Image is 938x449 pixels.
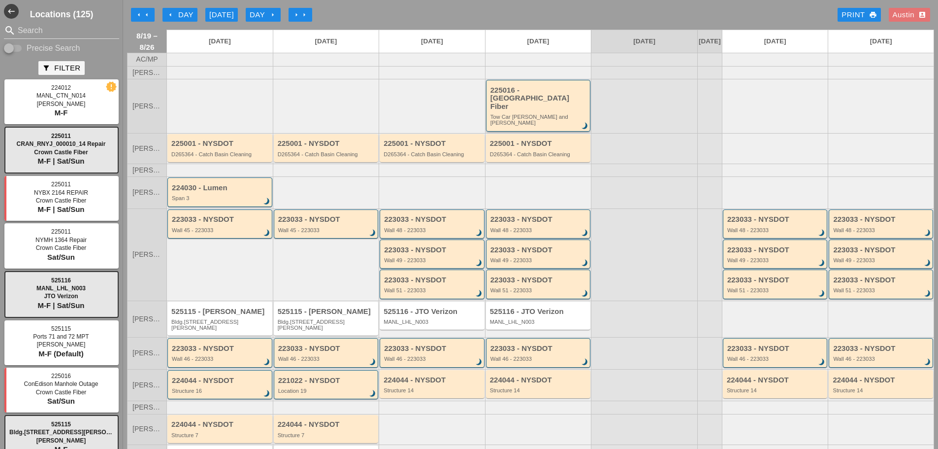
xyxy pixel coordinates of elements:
[833,345,930,353] div: 223033 - NYSDOT
[292,11,300,19] i: arrow_right
[24,380,98,387] span: ConEdison Manhole Outage
[162,8,197,22] button: Day
[278,432,376,438] div: Structure 7
[580,258,590,269] i: brightness_3
[273,30,379,53] a: [DATE]
[580,121,590,132] i: brightness_3
[51,325,71,332] span: 525115
[474,288,485,299] i: brightness_3
[51,84,71,91] span: 224012
[384,215,482,224] div: 223033 - NYSDOT
[132,404,162,411] span: [PERSON_NAME]
[4,25,16,36] i: search
[384,246,482,254] div: 223033 - NYSDOT
[727,215,825,224] div: 223033 - NYSDOT
[27,43,80,53] label: Precise Search
[132,167,162,174] span: [PERSON_NAME]
[384,257,482,263] div: Wall 49 - 223033
[132,69,162,76] span: [PERSON_NAME]
[278,388,376,394] div: Location 19
[166,11,174,19] i: arrow_left
[490,246,588,254] div: 223033 - NYSDOT
[727,356,825,362] div: Wall 46 - 223033
[166,9,194,21] div: Day
[889,8,930,22] button: Austin
[490,345,588,353] div: 223033 - NYSDOT
[261,388,272,399] i: brightness_3
[727,376,825,384] div: 224044 - NYSDOT
[591,30,697,53] a: [DATE]
[171,308,270,316] div: 525115 - [PERSON_NAME]
[833,287,930,293] div: Wall 51 - 223033
[33,333,89,340] span: Ports 71 and 72 MPT
[367,357,378,368] i: brightness_3
[107,82,116,91] i: new_releases
[132,145,162,152] span: [PERSON_NAME]
[51,277,71,284] span: 525116
[38,349,84,358] span: M-F (Default)
[4,4,19,19] i: west
[490,114,588,126] div: Tow Car Broome and Willett
[172,356,269,362] div: Wall 46 - 223033
[246,8,281,22] button: Day
[384,227,482,233] div: Wall 48 - 223033
[727,227,825,233] div: Wall 48 - 223033
[51,181,71,188] span: 225011
[36,389,87,396] span: Crown Castle Fiber
[384,356,482,362] div: Wall 46 - 223033
[278,377,376,385] div: 221022 - NYSDOT
[278,227,376,233] div: Wall 45 - 223033
[42,63,80,74] div: Filter
[47,397,75,405] span: Sat/Sun
[278,139,376,148] div: 225001 - NYSDOT
[205,8,238,22] button: [DATE]
[278,356,376,362] div: Wall 46 - 223033
[833,215,930,224] div: 223033 - NYSDOT
[172,377,269,385] div: 224044 - NYSDOT
[300,11,308,19] i: arrow_right
[36,437,86,444] span: [PERSON_NAME]
[922,228,933,239] i: brightness_3
[490,257,588,263] div: Wall 49 - 223033
[485,30,591,53] a: [DATE]
[136,56,158,63] span: AC/MP
[250,9,277,21] div: Day
[384,387,482,393] div: Structure 14
[833,246,930,254] div: 223033 - NYSDOT
[698,30,722,53] a: [DATE]
[817,258,828,269] i: brightness_3
[727,287,825,293] div: Wall 51 - 223033
[278,151,376,157] div: D265364 - Catch Basin Cleaning
[384,139,482,148] div: 225001 - NYSDOT
[9,429,133,436] span: Bldg.[STREET_ADDRESS][PERSON_NAME]
[379,30,485,53] a: [DATE]
[817,357,828,368] i: brightness_3
[132,349,162,357] span: [PERSON_NAME]
[490,86,588,111] div: 225016 - [GEOGRAPHIC_DATA] Fiber
[171,151,270,157] div: D265364 - Catch Basin Cleaning
[42,64,50,72] i: filter_alt
[4,4,19,19] button: Shrink Sidebar
[367,228,378,239] i: brightness_3
[727,345,825,353] div: 223033 - NYSDOT
[261,357,272,368] i: brightness_3
[490,139,588,148] div: 225001 - NYSDOT
[18,23,105,38] input: Search
[172,345,269,353] div: 223033 - NYSDOT
[833,387,931,393] div: Structure 14
[44,293,78,300] span: JTO Verizon
[490,319,588,325] div: MANL_LHL_N003
[384,151,482,157] div: D265364 - Catch Basin Cleaning
[132,189,162,196] span: [PERSON_NAME]
[490,356,588,362] div: Wall 46 - 223033
[47,253,75,261] span: Sat/Sun
[132,30,162,53] span: 8/19 – 8/26
[580,357,590,368] i: brightness_3
[37,101,86,107] span: [PERSON_NAME]
[36,92,86,99] span: MANL_CTN_N014
[172,184,269,192] div: 224030 - Lumen
[817,228,828,239] i: brightness_3
[37,341,86,348] span: [PERSON_NAME]
[922,357,933,368] i: brightness_3
[35,237,87,243] span: NYMH 1364 Repair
